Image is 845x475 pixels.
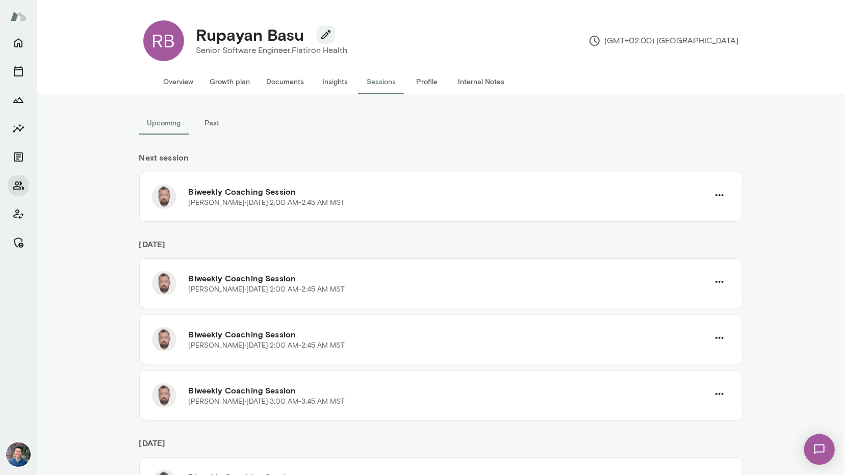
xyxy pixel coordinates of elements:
button: Documents [8,147,29,167]
button: Documents [259,69,313,94]
button: Growth Plan [8,90,29,110]
button: Home [8,33,29,53]
h6: Biweekly Coaching Session [189,328,709,340]
div: RB [143,20,184,61]
h6: [DATE] [139,238,743,258]
img: Alex Yu [6,442,31,467]
button: Insights [8,118,29,139]
h6: [DATE] [139,437,743,457]
p: [PERSON_NAME] · [DATE] · 2:00 AM-2:45 AM MST [189,198,345,208]
button: Profile [404,69,450,94]
p: [PERSON_NAME] · [DATE] · 2:00 AM-2:45 AM MST [189,284,345,295]
img: Mento [10,7,27,26]
button: Insights [313,69,359,94]
p: Senior Software Engineer, Flatiron Health [196,44,348,57]
button: Client app [8,204,29,224]
button: Sessions [359,69,404,94]
p: [PERSON_NAME] · [DATE] · 2:00 AM-2:45 AM MST [189,340,345,351]
button: Members [8,175,29,196]
h6: Next session [139,151,743,172]
p: [PERSON_NAME] · [DATE] · 3:00 AM-3:45 AM MST [189,397,345,407]
button: Past [189,111,235,135]
button: Internal Notes [450,69,513,94]
h6: Biweekly Coaching Session [189,384,709,397]
div: basic tabs example [139,111,743,135]
h6: Biweekly Coaching Session [189,186,709,198]
button: Upcoming [139,111,189,135]
button: Sessions [8,61,29,82]
p: (GMT+02:00) [GEOGRAPHIC_DATA] [588,35,739,47]
button: Overview [156,69,202,94]
button: Manage [8,232,29,253]
h6: Biweekly Coaching Session [189,272,709,284]
h4: Rupayan Basu [196,25,304,44]
button: Growth plan [202,69,259,94]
